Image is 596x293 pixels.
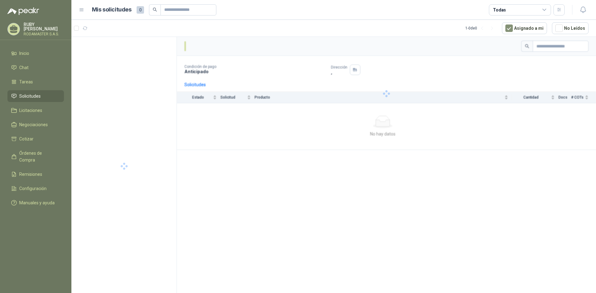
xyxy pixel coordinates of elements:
span: Licitaciones [19,107,42,114]
span: Solicitudes [19,93,41,100]
a: Órdenes de Compra [7,147,64,166]
span: search [153,7,157,12]
a: Licitaciones [7,104,64,116]
a: Remisiones [7,168,64,180]
span: Configuración [19,185,47,192]
a: Chat [7,62,64,73]
p: RODAMASTER S.A.S. [24,32,64,36]
span: Manuales y ayuda [19,199,55,206]
a: Solicitudes [7,90,64,102]
span: Tareas [19,78,33,85]
a: Cotizar [7,133,64,145]
button: No Leídos [552,22,589,34]
span: Negociaciones [19,121,48,128]
p: RUBY [PERSON_NAME] [24,22,64,31]
a: Negociaciones [7,119,64,131]
a: Inicio [7,47,64,59]
h1: Mis solicitudes [92,5,132,14]
div: Todas [493,7,506,13]
a: Manuales y ayuda [7,197,64,209]
a: Tareas [7,76,64,88]
span: Órdenes de Compra [19,150,58,163]
button: Asignado a mi [502,22,547,34]
span: Cotizar [19,135,34,142]
span: Inicio [19,50,29,57]
span: 0 [137,6,144,14]
div: 1 - 0 de 0 [465,23,497,33]
span: Chat [19,64,29,71]
a: Configuración [7,183,64,194]
img: Logo peakr [7,7,39,15]
span: Remisiones [19,171,42,178]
